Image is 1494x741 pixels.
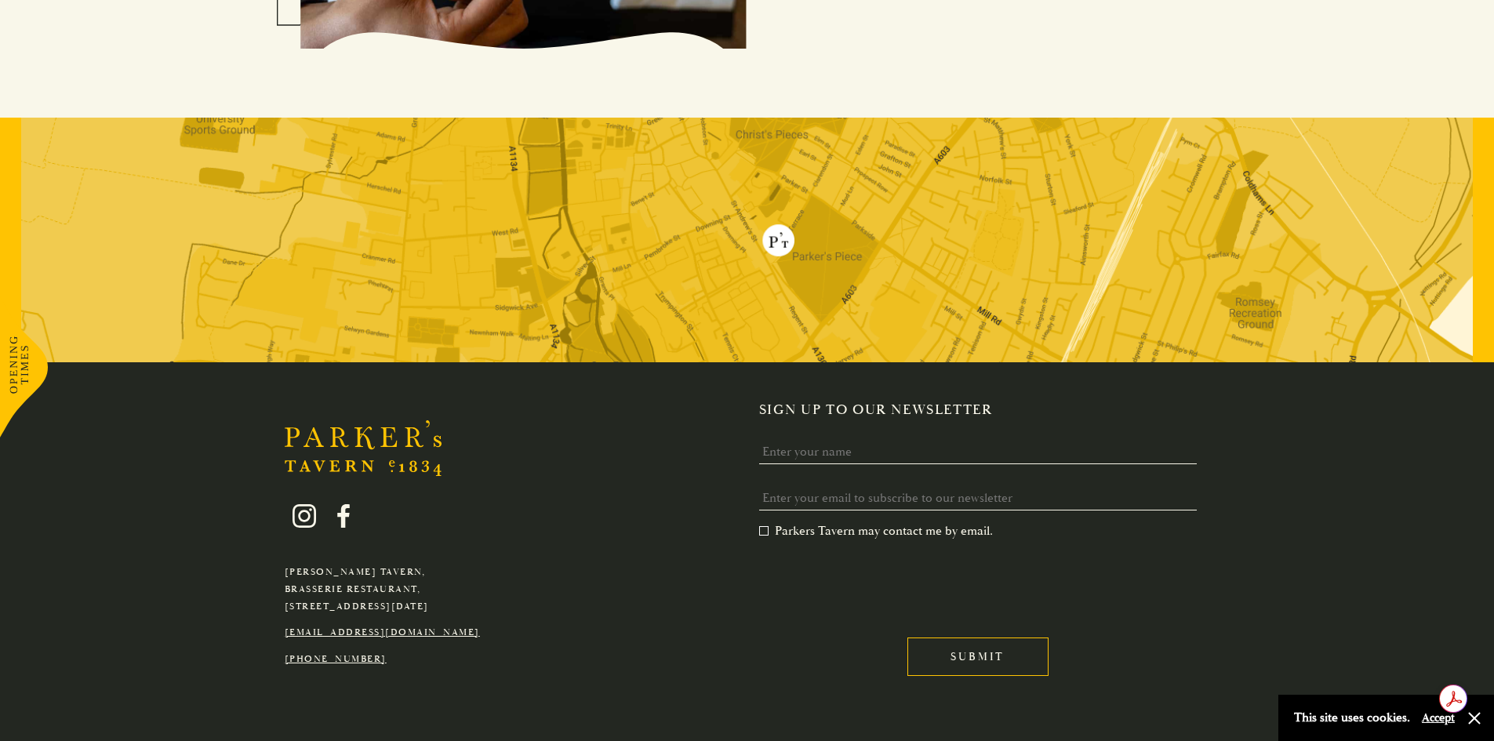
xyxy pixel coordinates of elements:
[285,627,480,638] a: [EMAIL_ADDRESS][DOMAIN_NAME]
[759,440,1198,464] input: Enter your name
[1294,706,1410,729] p: This site uses cookies.
[285,564,480,615] p: [PERSON_NAME] Tavern, Brasserie Restaurant, [STREET_ADDRESS][DATE]
[1467,710,1482,726] button: Close and accept
[759,486,1198,510] input: Enter your email to subscribe to our newsletter
[907,637,1049,676] input: Submit
[759,523,993,539] label: Parkers Tavern may contact me by email.
[759,401,1210,419] h2: Sign up to our newsletter
[759,551,998,612] iframe: reCAPTCHA
[21,118,1473,362] img: map
[1422,710,1455,725] button: Accept
[285,653,387,665] a: [PHONE_NUMBER]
